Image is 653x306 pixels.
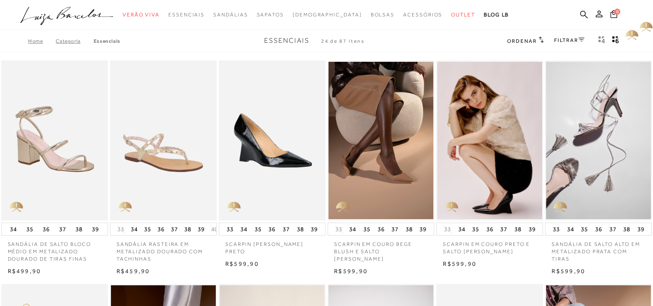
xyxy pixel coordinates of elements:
span: Essenciais [264,37,309,45]
button: 39 [635,223,647,235]
a: noSubCategoriesText [293,7,362,23]
button: 38 [403,223,415,235]
button: 35 [142,223,154,235]
a: BLOG LB [484,7,509,23]
button: 38 [621,223,633,235]
img: SCARPIN EM COURO BEGE BLUSH E SALTO ANABELA [328,62,433,220]
span: R$499,90 [8,268,41,274]
button: 39 [526,223,538,235]
button: 34 [128,223,140,235]
a: SANDÁLIA DE SALTO BLOCO MÉDIO EM METALIZADO DOURADO DE TIRAS FINAS [1,236,108,262]
span: Verão Viva [123,12,160,18]
button: 33 [333,225,345,233]
button: 34 [456,223,468,235]
button: 35 [252,223,264,235]
a: categoryNavScreenReaderText [123,7,160,23]
button: 34 [565,223,577,235]
span: Acessórios [403,12,442,18]
span: 24 de 87 itens [321,38,365,44]
img: SANDÁLIA DE SALTO ALTO EM METALIZADO PRATA COM TIRAS [546,62,651,220]
a: SANDÁLIA DE SALTO ALTO EM METALIZADO PRATA COM TIRAS [545,236,652,262]
img: golden_caliandra_v6.png [219,194,249,220]
span: Essenciais [168,12,205,18]
img: SCARPIN EM COURO PRETO E SALTO ANABELA [437,62,542,220]
button: 33 [550,223,562,235]
span: BLOG LB [484,12,509,18]
button: 33 [224,223,236,235]
span: 0 [614,9,620,15]
button: 33 [442,225,454,233]
button: 37 [498,223,510,235]
img: golden_caliandra_v6.png [436,194,467,220]
button: 0 [608,10,620,21]
button: 37 [280,223,292,235]
img: SCARPIN ANABELA VERNIZ PRETO [220,62,325,220]
button: 36 [593,223,605,235]
span: R$599,90 [334,268,368,274]
a: SCARPIN EM COURO BEGE BLUSH E SALTO [PERSON_NAME] [328,236,434,262]
a: FILTRAR [554,37,584,43]
span: [DEMOGRAPHIC_DATA] [293,12,362,18]
span: R$459,90 [117,268,150,274]
span: R$599,90 [225,260,259,267]
a: Home [28,38,56,44]
a: SCARPIN ANABELA VERNIZ PRETO SCARPIN ANABELA VERNIZ PRETO [220,62,325,220]
img: golden_caliandra_v6.png [1,194,32,220]
button: 35 [578,223,590,235]
span: R$599,90 [552,268,585,274]
button: 37 [389,223,401,235]
button: 39 [417,223,429,235]
span: Bolsas [370,12,394,18]
a: categoryNavScreenReaderText [213,7,248,23]
span: Sapatos [256,12,284,18]
a: SANDÁLIA RASTEIRA EM METALIZADO DOURADO COM TACHINHAS SANDÁLIA RASTEIRA EM METALIZADO DOURADO COM... [111,62,216,220]
button: 39 [89,223,101,235]
span: Ordenar [507,38,536,44]
button: Mostrar 4 produtos por linha [596,35,608,47]
a: categoryNavScreenReaderText [370,7,394,23]
button: 38 [73,223,85,235]
button: 34 [347,223,359,235]
button: 39 [308,223,320,235]
a: SANDÁLIA DE SALTO ALTO EM METALIZADO PRATA COM TIRAS SANDÁLIA DE SALTO ALTO EM METALIZADO PRATA C... [546,62,651,220]
a: categoryNavScreenReaderText [403,7,442,23]
a: SCARPIN [PERSON_NAME] PRETO [219,236,325,255]
button: 34 [7,223,19,235]
span: R$599,90 [443,260,476,267]
button: 37 [606,223,618,235]
a: categoryNavScreenReaderText [451,7,475,23]
span: Outlet [451,12,475,18]
a: SANDÁLIA RASTEIRA EM METALIZADO DOURADO COM TACHINHAS [110,236,217,262]
a: Categoria [56,38,93,44]
button: 38 [182,223,194,235]
a: categoryNavScreenReaderText [168,7,205,23]
img: golden_caliandra_v6.png [545,194,575,220]
img: SANDÁLIA RASTEIRA EM METALIZADO DOURADO COM TACHINHAS [111,62,216,220]
button: 35 [24,223,36,235]
button: 37 [168,223,180,235]
img: golden_caliandra_v6.png [328,194,358,220]
img: SANDÁLIA DE SALTO BLOCO MÉDIO EM METALIZADO DOURADO DE TIRAS FINAS [2,62,107,220]
span: Sandálias [213,12,248,18]
button: 37 [57,223,69,235]
button: 36 [484,223,496,235]
button: gridText6Desc [609,35,621,47]
a: SCARPIN EM COURO BEGE BLUSH E SALTO ANABELA SCARPIN EM COURO BEGE BLUSH E SALTO ANABELA [328,62,433,220]
button: 36 [266,223,278,235]
a: SANDÁLIA DE SALTO BLOCO MÉDIO EM METALIZADO DOURADO DE TIRAS FINAS SANDÁLIA DE SALTO BLOCO MÉDIO ... [2,62,107,220]
a: Essenciais [94,38,120,44]
button: 36 [375,223,387,235]
a: categoryNavScreenReaderText [256,7,284,23]
button: 35 [361,223,373,235]
a: SCARPIN EM COURO PRETO E SALTO ANABELA SCARPIN EM COURO PRETO E SALTO ANABELA [437,62,542,220]
button: 38 [294,223,306,235]
button: 39 [195,223,207,235]
a: SCARPIN EM COURO PRETO E SALTO [PERSON_NAME] [436,236,543,255]
button: 36 [155,223,167,235]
